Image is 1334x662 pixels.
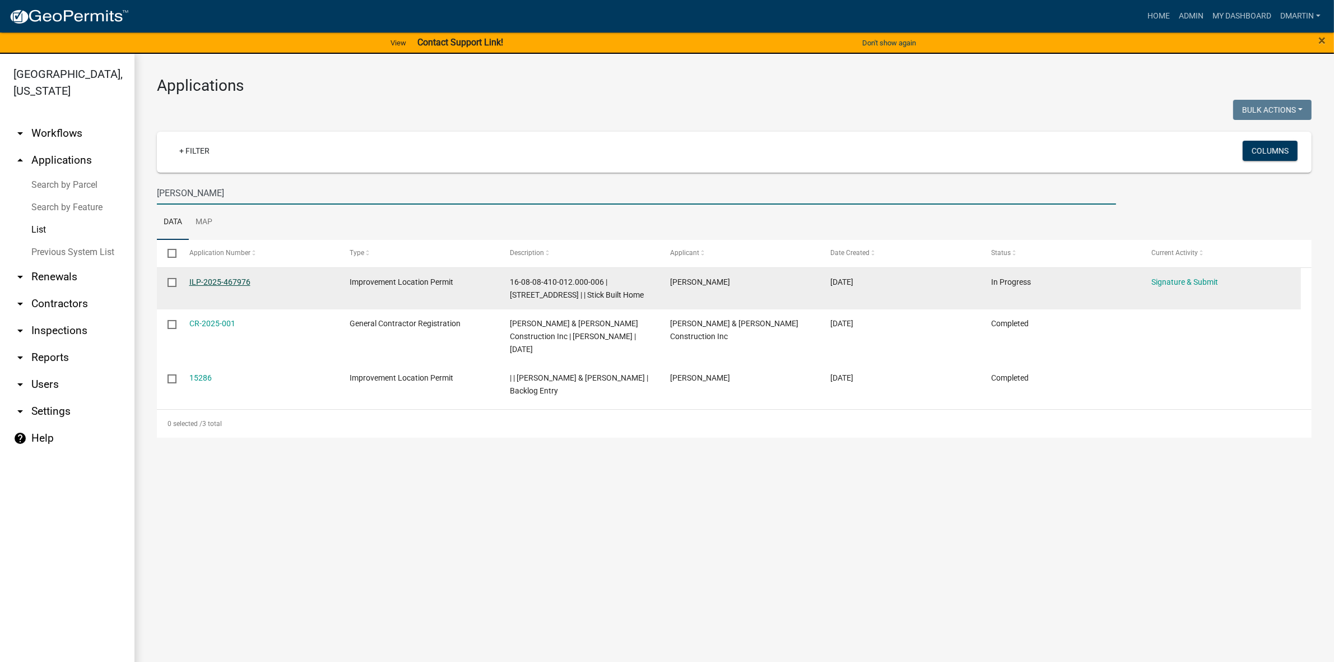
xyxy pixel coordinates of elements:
[831,277,854,286] span: 08/22/2025
[510,249,544,257] span: Description
[417,37,503,48] strong: Contact Support Link!
[189,205,219,240] a: Map
[189,249,250,257] span: Application Number
[157,240,178,267] datatable-header-cell: Select
[1318,34,1326,47] button: Close
[13,432,27,445] i: help
[510,373,648,395] span: | | KENNELLY RYAN & REBECCA | Backlog Entry
[831,319,854,328] span: 01/24/2025
[980,240,1141,267] datatable-header-cell: Status
[510,277,644,299] span: 16-08-08-410-012.000-006 | 546 NW SANTEE DR | | Stick Built Home
[350,319,461,328] span: General Contractor Registration
[670,319,798,341] span: Kennelly & Meyer Construction Inc
[168,420,202,428] span: 0 selected /
[510,319,638,354] span: Kennelly & Meyer Construction Inc | Ryan Kennelly | 12/31/2025
[820,240,980,267] datatable-header-cell: Date Created
[659,240,820,267] datatable-header-cell: Applicant
[1276,6,1325,27] a: dmartin
[991,319,1029,328] span: Completed
[157,205,189,240] a: Data
[189,319,235,328] a: CR-2025-001
[13,405,27,418] i: arrow_drop_down
[1243,141,1298,161] button: Columns
[1318,33,1326,48] span: ×
[386,34,411,52] a: View
[670,249,699,257] span: Applicant
[170,141,219,161] a: + Filter
[350,249,364,257] span: Type
[13,324,27,337] i: arrow_drop_down
[1208,6,1276,27] a: My Dashboard
[350,277,453,286] span: Improvement Location Permit
[858,34,921,52] button: Don't show again
[189,373,212,382] a: 15286
[350,373,453,382] span: Improvement Location Permit
[13,270,27,284] i: arrow_drop_down
[991,249,1011,257] span: Status
[670,373,730,382] span: Debbie Martin
[13,378,27,391] i: arrow_drop_down
[178,240,338,267] datatable-header-cell: Application Number
[157,410,1312,438] div: 3 total
[1141,240,1301,267] datatable-header-cell: Current Activity
[1151,249,1198,257] span: Current Activity
[189,277,250,286] a: ILP-2025-467976
[157,182,1116,205] input: Search for applications
[339,240,499,267] datatable-header-cell: Type
[13,297,27,311] i: arrow_drop_down
[831,373,854,382] span: 01/14/2022
[1151,277,1218,286] a: Signature & Submit
[991,277,1031,286] span: In Progress
[13,127,27,140] i: arrow_drop_down
[1233,100,1312,120] button: Bulk Actions
[670,277,730,286] span: Ryan Kennelly
[1174,6,1208,27] a: Admin
[991,373,1029,382] span: Completed
[831,249,870,257] span: Date Created
[13,351,27,364] i: arrow_drop_down
[157,76,1312,95] h3: Applications
[1143,6,1174,27] a: Home
[499,240,659,267] datatable-header-cell: Description
[13,154,27,167] i: arrow_drop_up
